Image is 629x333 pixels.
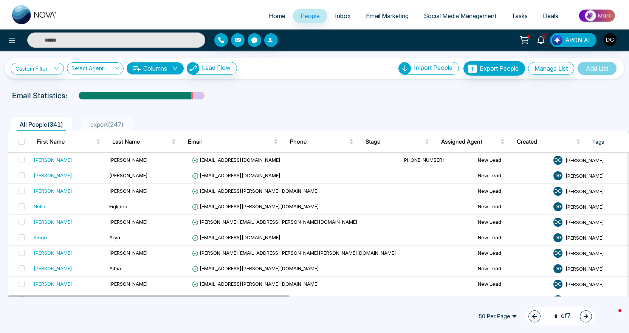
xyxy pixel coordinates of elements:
[34,203,45,210] div: Nella
[473,310,522,322] span: 50 Per Page
[541,33,548,40] span: 1
[112,137,170,146] span: Last Name
[604,33,617,46] img: User Avatar
[34,156,72,164] div: [PERSON_NAME]
[192,188,319,194] span: [EMAIL_ADDRESS][PERSON_NAME][DOMAIN_NAME]
[127,62,184,74] button: Columnsdown
[11,63,64,74] a: Custom Filter
[301,12,320,20] span: People
[552,35,562,45] img: Lead Flow
[109,265,121,271] span: Albia
[535,9,566,23] a: Deals
[475,199,550,215] td: New Lead
[109,203,127,209] span: Figliano
[511,12,528,20] span: Tasks
[553,264,562,273] span: D G
[366,137,423,146] span: Stage
[184,62,237,75] a: Lead FlowLead Flow
[475,215,550,230] td: New Lead
[553,218,562,227] span: D G
[327,9,358,23] a: Inbox
[475,261,550,277] td: New Lead
[34,249,72,257] div: [PERSON_NAME]
[192,265,319,271] span: [EMAIL_ADDRESS][PERSON_NAME][DOMAIN_NAME]
[34,265,72,272] div: [PERSON_NAME]
[565,265,604,271] span: [PERSON_NAME]
[553,171,562,180] span: D G
[475,230,550,246] td: New Lead
[109,250,148,256] span: [PERSON_NAME]
[435,131,511,152] th: Assigned Agent
[475,292,550,308] td: New Lead
[480,65,519,72] span: Export People
[553,280,562,289] span: D G
[414,64,452,71] span: Import People
[603,307,621,325] iframe: Intercom live chat
[358,9,416,23] a: Email Marketing
[187,62,237,75] button: Lead Flow
[34,234,47,241] div: Kingu
[192,219,358,225] span: [PERSON_NAME][EMAIL_ADDRESS][PERSON_NAME][DOMAIN_NAME]
[37,137,95,146] span: First Name
[570,7,624,24] img: Market-place.gif
[565,172,604,178] span: [PERSON_NAME]
[106,131,182,152] th: Last Name
[475,246,550,261] td: New Lead
[109,172,148,178] span: [PERSON_NAME]
[192,281,319,287] span: [EMAIL_ADDRESS][PERSON_NAME][DOMAIN_NAME]
[565,234,604,240] span: [PERSON_NAME]
[192,203,319,209] span: [EMAIL_ADDRESS][PERSON_NAME][DOMAIN_NAME]
[553,295,562,304] span: D G
[335,12,351,20] span: Inbox
[192,157,280,163] span: [EMAIL_ADDRESS][DOMAIN_NAME]
[553,202,562,211] span: D G
[269,12,285,20] span: Home
[441,137,499,146] span: Assigned Agent
[182,131,284,152] th: Email
[17,121,66,128] span: All People ( 341 )
[475,168,550,184] td: New Lead
[511,131,586,152] th: Created
[261,9,293,23] a: Home
[424,12,496,20] span: Social Media Management
[553,233,562,242] span: D G
[187,62,199,74] img: Lead Flow
[553,187,562,196] span: D G
[109,188,148,194] span: [PERSON_NAME]
[543,12,558,20] span: Deals
[553,249,562,258] span: D G
[565,157,604,163] span: [PERSON_NAME]
[192,172,280,178] span: [EMAIL_ADDRESS][DOMAIN_NAME]
[109,234,120,240] span: Arya
[550,311,571,321] span: of 7
[290,137,348,146] span: Phone
[475,153,550,168] td: New Lead
[192,250,396,256] span: [PERSON_NAME][EMAIL_ADDRESS][PERSON_NAME][PERSON_NAME][DOMAIN_NAME]
[565,219,604,225] span: [PERSON_NAME]
[366,12,409,20] span: Email Marketing
[504,9,535,23] a: Tasks
[475,277,550,292] td: New Lead
[565,281,604,287] span: [PERSON_NAME]
[109,157,148,163] span: [PERSON_NAME]
[416,9,504,23] a: Social Media Management
[34,280,72,288] div: [PERSON_NAME]
[192,234,280,240] span: [EMAIL_ADDRESS][DOMAIN_NAME]
[553,156,562,165] span: D G
[565,250,604,256] span: [PERSON_NAME]
[34,218,72,226] div: [PERSON_NAME]
[532,33,550,46] a: 1
[359,131,435,152] th: Stage
[565,203,604,209] span: [PERSON_NAME]
[172,65,178,71] span: down
[517,137,575,146] span: Created
[12,5,57,24] img: Nova CRM Logo
[87,121,127,128] span: export ( 247 )
[34,187,72,195] div: [PERSON_NAME]
[202,64,231,71] span: Lead Flow
[109,281,148,287] span: [PERSON_NAME]
[528,62,574,75] button: Manage List
[284,131,359,152] th: Phone
[31,131,106,152] th: First Name
[109,219,148,225] span: [PERSON_NAME]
